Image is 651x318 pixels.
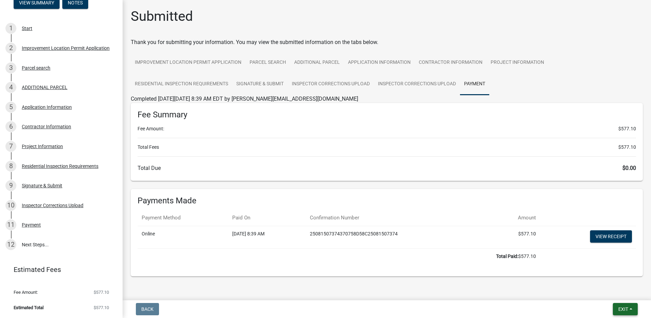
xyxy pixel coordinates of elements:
[138,210,228,226] th: Payment Method
[618,144,636,151] span: $577.10
[622,165,636,171] span: $0.00
[138,196,636,206] h6: Payments Made
[5,263,112,276] a: Estimated Fees
[290,52,344,74] a: ADDITIONAL PARCEL
[5,23,16,34] div: 1
[22,26,32,31] div: Start
[618,125,636,132] span: $577.10
[138,248,540,264] td: $577.10
[5,62,16,73] div: 3
[22,144,63,149] div: Project Information
[14,0,60,6] wm-modal-confirm: Summary
[5,102,16,113] div: 5
[141,306,154,312] span: Back
[138,125,636,132] li: Fee Amount:
[415,52,487,74] a: Contractor Information
[94,290,109,294] span: $577.10
[22,66,50,70] div: Parcel search
[131,96,358,102] span: Completed [DATE][DATE] 8:39 AM EDT by [PERSON_NAME][EMAIL_ADDRESS][DOMAIN_NAME]
[138,226,228,248] td: Online
[5,43,16,54] div: 2
[490,210,540,226] th: Amount
[131,38,643,46] div: Thank you for submitting your information. You may view the submitted information on the tabs below.
[228,210,306,226] th: Paid On
[5,161,16,172] div: 8
[496,254,518,259] b: Total Paid:
[5,200,16,211] div: 10
[14,305,44,310] span: Estimated Total
[22,85,67,90] div: ADDITIONAL PARCEL
[131,73,232,95] a: Residential Inspection Requirements
[22,105,72,110] div: Application Information
[306,210,490,226] th: Confirmation Number
[5,141,16,152] div: 7
[5,180,16,191] div: 9
[590,230,632,243] a: View receipt
[22,203,83,208] div: Inspector Corrections Upload
[487,52,548,74] a: Project Information
[22,46,110,50] div: Improvement Location Permit Application
[131,8,193,25] h1: Submitted
[228,226,306,248] td: [DATE] 8:39 AM
[5,219,16,230] div: 11
[5,82,16,93] div: 4
[138,165,636,171] h6: Total Due
[138,144,636,151] li: Total Fees
[5,239,16,250] div: 12
[288,73,374,95] a: Inspector Corrections Upload
[62,0,88,6] wm-modal-confirm: Notes
[460,73,489,95] a: Payment
[306,226,490,248] td: 25081507374370758D58C25081507374
[14,290,38,294] span: Fee Amount:
[138,110,636,120] h6: Fee Summary
[131,52,245,74] a: Improvement Location Permit Application
[22,183,62,188] div: Signature & Submit
[618,306,628,312] span: Exit
[22,222,41,227] div: Payment
[136,303,159,315] button: Back
[232,73,288,95] a: Signature & Submit
[490,226,540,248] td: $577.10
[344,52,415,74] a: Application Information
[374,73,460,95] a: Inspector Corrections Upload
[94,305,109,310] span: $577.10
[22,124,71,129] div: Contractor Information
[613,303,638,315] button: Exit
[22,164,98,169] div: Residential Inspection Requirements
[245,52,290,74] a: Parcel search
[5,121,16,132] div: 6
